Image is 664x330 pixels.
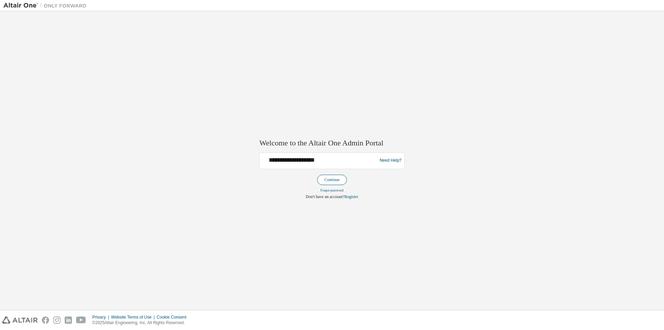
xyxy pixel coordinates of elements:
[111,314,157,320] div: Website Terms of Use
[321,188,344,192] a: Forgot password
[92,314,111,320] div: Privacy
[157,314,190,320] div: Cookie Consent
[42,316,49,324] img: facebook.svg
[76,316,86,324] img: youtube.svg
[259,139,405,148] h2: Welcome to the Altair One Admin Portal
[306,194,344,199] span: Don't have an account?
[317,175,347,185] button: Continue
[344,194,358,199] a: Register
[53,316,61,324] img: instagram.svg
[2,316,38,324] img: altair_logo.svg
[92,320,191,326] p: © 2025 Altair Engineering, Inc. All Rights Reserved.
[65,316,72,324] img: linkedin.svg
[3,2,90,9] img: Altair One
